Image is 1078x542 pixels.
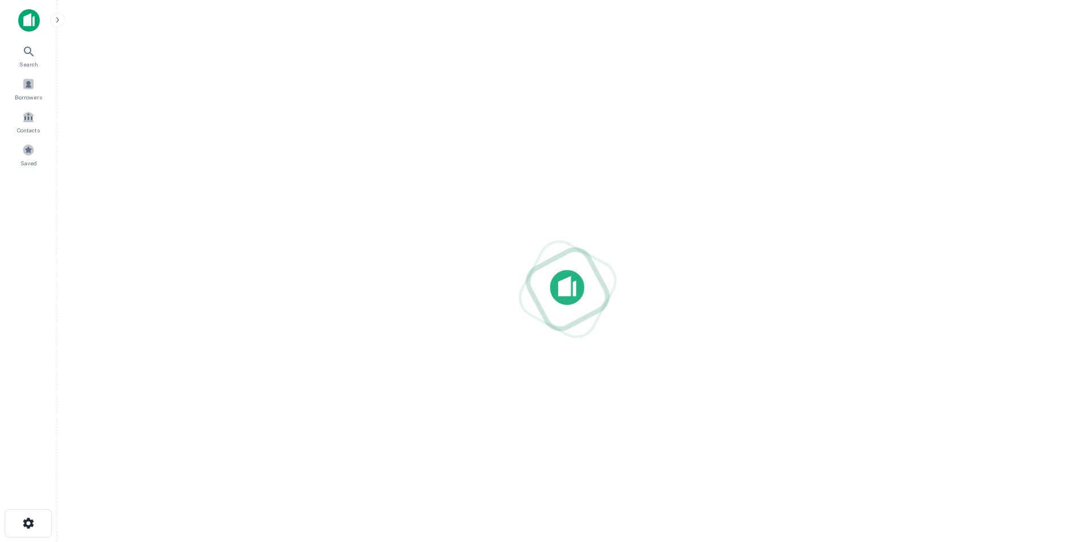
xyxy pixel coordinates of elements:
span: Saved [20,159,37,168]
span: Contacts [17,126,40,135]
a: Contacts [3,106,53,137]
a: Borrowers [3,73,53,104]
span: Borrowers [15,93,42,102]
a: Saved [3,139,53,170]
a: Search [3,40,53,71]
span: Search [19,60,38,69]
iframe: Chat Widget [1021,415,1078,469]
img: capitalize-icon.png [18,9,40,32]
